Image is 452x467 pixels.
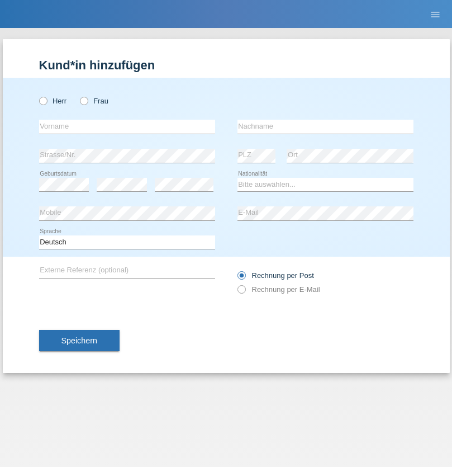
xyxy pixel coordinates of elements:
h1: Kund*in hinzufügen [39,58,413,72]
input: Frau [80,97,87,104]
input: Herr [39,97,46,104]
label: Rechnung per Post [237,271,314,280]
input: Rechnung per Post [237,271,245,285]
i: menu [430,9,441,20]
label: Frau [80,97,108,105]
button: Speichern [39,330,120,351]
span: Speichern [61,336,97,345]
label: Herr [39,97,67,105]
label: Rechnung per E-Mail [237,285,320,294]
input: Rechnung per E-Mail [237,285,245,299]
a: menu [424,11,446,17]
